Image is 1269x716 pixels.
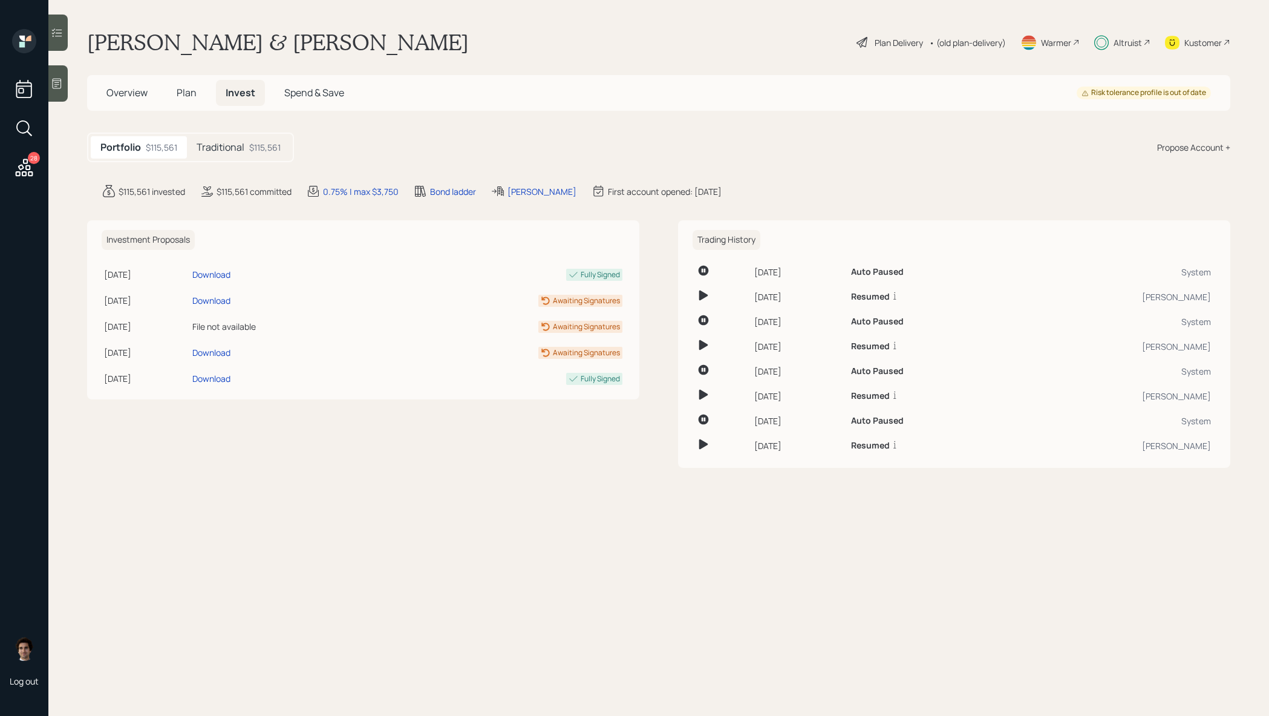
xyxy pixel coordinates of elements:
[1014,365,1211,378] div: System
[875,36,923,49] div: Plan Delivery
[10,675,39,687] div: Log out
[1041,36,1071,49] div: Warmer
[104,268,188,281] div: [DATE]
[693,230,760,250] h6: Trading History
[851,341,890,352] h6: Resumed
[553,347,620,358] div: Awaiting Signatures
[851,267,904,277] h6: Auto Paused
[754,291,841,303] div: [DATE]
[608,185,722,198] div: First account opened: [DATE]
[851,317,904,327] h6: Auto Paused
[851,391,890,401] h6: Resumed
[851,366,904,376] h6: Auto Paused
[581,269,620,280] div: Fully Signed
[754,390,841,402] div: [DATE]
[284,86,344,99] span: Spend & Save
[192,346,230,359] div: Download
[851,416,904,426] h6: Auto Paused
[1014,291,1211,303] div: [PERSON_NAME]
[1014,390,1211,402] div: [PERSON_NAME]
[1157,141,1230,154] div: Propose Account +
[754,315,841,328] div: [DATE]
[1081,88,1206,98] div: Risk tolerance profile is out of date
[28,152,40,164] div: 28
[851,441,890,451] h6: Resumed
[192,320,376,333] div: File not available
[100,142,141,153] h5: Portfolio
[249,141,281,154] div: $115,561
[104,294,188,307] div: [DATE]
[929,36,1006,49] div: • (old plan-delivery)
[754,365,841,378] div: [DATE]
[119,185,185,198] div: $115,561 invested
[1014,415,1211,427] div: System
[192,268,230,281] div: Download
[87,29,469,56] h1: [PERSON_NAME] & [PERSON_NAME]
[553,295,620,306] div: Awaiting Signatures
[1114,36,1142,49] div: Altruist
[754,340,841,353] div: [DATE]
[146,141,177,154] div: $115,561
[851,292,890,302] h6: Resumed
[1014,439,1211,452] div: [PERSON_NAME]
[1014,315,1211,328] div: System
[226,86,255,99] span: Invest
[104,372,188,385] div: [DATE]
[1014,266,1211,278] div: System
[192,372,230,385] div: Download
[177,86,197,99] span: Plan
[217,185,292,198] div: $115,561 committed
[104,346,188,359] div: [DATE]
[192,294,230,307] div: Download
[754,266,841,278] div: [DATE]
[754,415,841,427] div: [DATE]
[12,637,36,661] img: harrison-schaefer-headshot-2.png
[1014,340,1211,353] div: [PERSON_NAME]
[754,439,841,452] div: [DATE]
[104,320,188,333] div: [DATE]
[507,185,576,198] div: [PERSON_NAME]
[323,185,399,198] div: 0.75% | max $3,750
[553,321,620,332] div: Awaiting Signatures
[430,185,476,198] div: Bond ladder
[581,373,620,384] div: Fully Signed
[102,230,195,250] h6: Investment Proposals
[106,86,148,99] span: Overview
[197,142,244,153] h5: Traditional
[1184,36,1222,49] div: Kustomer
